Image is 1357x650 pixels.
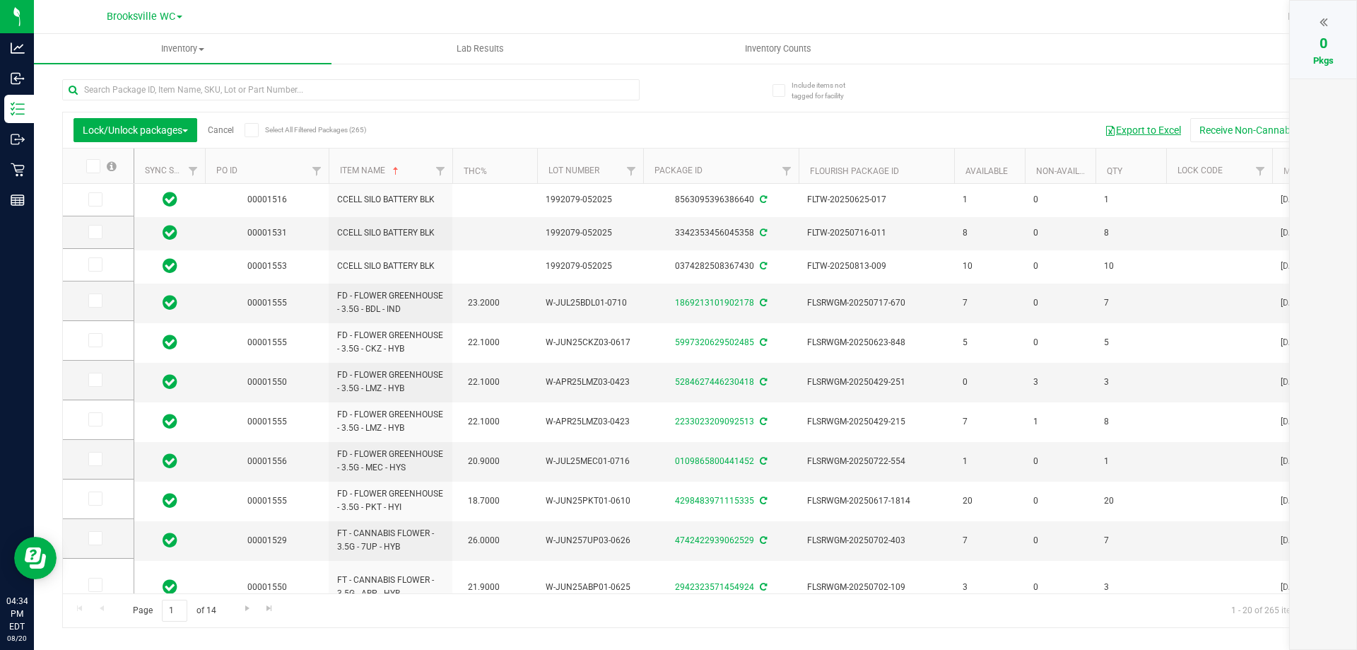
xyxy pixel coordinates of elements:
[121,600,228,622] span: Page of 14
[641,226,801,240] div: 3342353456045358
[963,376,1016,389] span: 0
[337,260,444,273] span: CCELL SILO BATTERY BLK
[1033,296,1087,310] span: 0
[758,417,767,426] span: Sync from Compliance System
[963,193,1016,207] span: 1
[107,161,117,171] span: Select all records on this page
[807,415,946,429] span: FLSRWGM-20250429-215
[1033,260,1087,273] span: 0
[163,412,177,431] span: In Sync
[34,34,331,64] a: Inventory
[461,332,507,353] span: 22.1000
[546,376,635,389] span: W-APR25LMZ03-0423
[963,226,1016,240] span: 8
[1104,455,1158,468] span: 1
[182,159,205,183] a: Filter
[546,260,635,273] span: 1992079-052025
[726,42,830,55] span: Inventory Counts
[247,195,287,204] a: 00001516
[247,535,287,545] a: 00001529
[461,491,507,511] span: 18.7000
[461,530,507,551] span: 26.0000
[1104,415,1158,429] span: 8
[74,118,197,142] button: Lock/Unlock packages
[247,298,287,308] a: 00001555
[11,193,25,207] inline-svg: Reports
[247,496,287,506] a: 00001555
[247,261,287,271] a: 00001553
[1104,336,1158,349] span: 5
[208,125,234,135] a: Cancel
[216,166,237,175] a: PO ID
[1220,600,1314,621] span: 1 - 20 of 265 items
[247,582,287,592] a: 00001550
[1104,193,1158,207] span: 1
[546,296,635,310] span: W-JUL25BDL01-0710
[775,159,799,183] a: Filter
[807,260,946,273] span: FLTW-20250813-009
[247,228,287,238] a: 00001531
[963,260,1016,273] span: 10
[337,408,444,435] span: FD - FLOWER GREENHOUSE - 3.5G - LMZ - HYB
[758,261,767,271] span: Sync from Compliance System
[163,372,177,392] span: In Sync
[965,166,1008,176] a: Available
[163,332,177,352] span: In Sync
[337,574,444,600] span: FT - CANNABIS FLOWER - 3.5G - ABP - HYB
[675,456,754,466] a: 0109865800441452
[62,79,640,100] input: Search Package ID, Item Name, SKU, Lot or Part Number...
[1033,581,1087,594] span: 0
[546,455,635,468] span: W-JUL25MEC01-0716
[247,456,287,466] a: 00001556
[654,166,703,175] a: Package ID
[461,577,507,598] span: 21.9000
[337,289,444,316] span: FD - FLOWER GREENHOUSE - 3.5G - BDL - IND
[1036,166,1099,176] a: Non-Available
[1104,226,1158,240] span: 8
[675,298,754,308] a: 1869213101902178
[107,11,175,23] span: Brooksville WC
[546,534,635,547] span: W-JUN257UP03-0626
[163,530,177,550] span: In Sync
[1177,166,1223,175] a: Lock Code
[337,527,444,554] span: FT - CANNABIS FLOWER - 3.5G - 7UP - HYB
[1104,494,1158,508] span: 20
[546,415,635,429] span: W-APR25LMZ03-0423
[337,226,444,240] span: CCELL SILO BATTERY BLK
[429,159,452,183] a: Filter
[464,166,487,176] a: THC%
[807,296,946,310] span: FLSRWGM-20250717-670
[331,34,629,64] a: Lab Results
[546,193,635,207] span: 1992079-052025
[11,71,25,86] inline-svg: Inbound
[641,193,801,207] div: 8563095396386640
[807,193,946,207] span: FLTW-20250625-017
[259,600,280,619] a: Go to the last page
[163,223,177,243] span: In Sync
[675,496,754,506] a: 4298483971115335
[337,329,444,356] span: FD - FLOWER GREENHOUSE - 3.5G - CKZ - HYB
[758,535,767,545] span: Sync from Compliance System
[963,415,1016,429] span: 7
[163,190,177,209] span: In Sync
[807,336,946,349] span: FLSRWGM-20250623-848
[11,102,25,116] inline-svg: Inventory
[163,293,177,313] span: In Sync
[546,336,635,349] span: W-JUN25CKZ03-0617
[675,377,754,387] a: 5284627446230418
[1033,455,1087,468] span: 0
[1107,166,1122,176] a: Qty
[1033,494,1087,508] span: 0
[758,496,767,506] span: Sync from Compliance System
[461,372,507,393] span: 22.1000
[14,537,57,579] iframe: Resource center
[675,417,754,426] a: 2233023209092513
[1313,55,1334,66] span: Pkgs
[337,193,444,207] span: CCELL SILO BATTERY BLK
[237,600,257,619] a: Go to the next page
[1033,415,1087,429] span: 1
[758,228,767,238] span: Sync from Compliance System
[620,159,643,183] a: Filter
[437,42,523,55] span: Lab Results
[163,577,177,597] span: In Sync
